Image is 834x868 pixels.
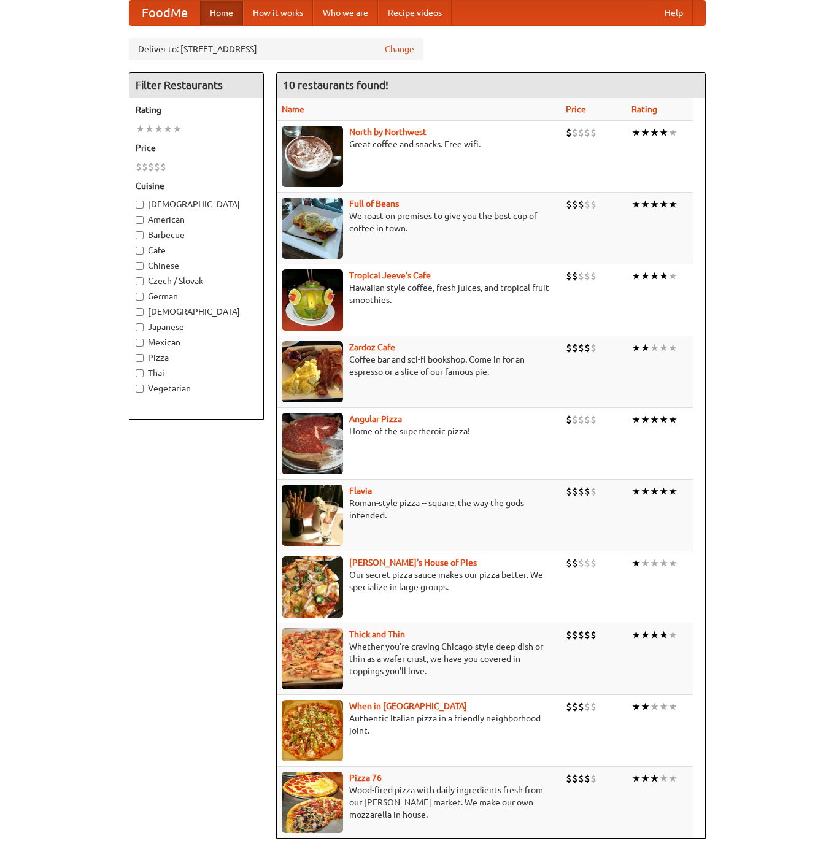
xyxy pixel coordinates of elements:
li: ★ [641,700,650,713]
li: $ [590,772,597,785]
li: $ [590,628,597,642]
li: ★ [650,413,659,426]
li: ★ [631,772,641,785]
li: $ [566,628,572,642]
ng-pluralize: 10 restaurants found! [283,79,388,91]
a: Tropical Jeeve's Cafe [349,271,431,280]
li: $ [578,126,584,139]
a: Recipe videos [378,1,452,25]
li: ★ [650,772,659,785]
b: [PERSON_NAME]'s House of Pies [349,558,477,567]
li: ★ [668,413,678,426]
div: Deliver to: [STREET_ADDRESS] [129,38,423,60]
li: ★ [659,628,668,642]
a: Who we are [313,1,378,25]
input: [DEMOGRAPHIC_DATA] [136,308,144,316]
li: $ [584,700,590,713]
input: Mexican [136,339,144,347]
li: ★ [659,126,668,139]
label: Barbecue [136,229,257,241]
img: zardoz.jpg [282,341,343,402]
li: $ [590,341,597,355]
a: Flavia [349,486,372,496]
li: $ [578,413,584,426]
p: Coffee bar and sci-fi bookshop. Come in for an espresso or a slice of our famous pie. [282,353,557,378]
input: Thai [136,369,144,377]
li: $ [578,341,584,355]
li: ★ [650,556,659,570]
p: Wood-fired pizza with daily ingredients fresh from our [PERSON_NAME] market. We make our own mozz... [282,784,557,821]
input: Chinese [136,262,144,270]
img: flavia.jpg [282,485,343,546]
li: $ [578,628,584,642]
h4: Filter Restaurants [129,73,263,98]
li: $ [578,556,584,570]
li: ★ [668,269,678,283]
img: north.jpg [282,126,343,187]
li: $ [566,556,572,570]
li: ★ [650,269,659,283]
li: ★ [136,122,145,136]
a: Help [655,1,693,25]
img: luigis.jpg [282,556,343,618]
label: Pizza [136,351,257,364]
label: [DEMOGRAPHIC_DATA] [136,305,257,318]
label: Czech / Slovak [136,275,257,287]
a: North by Northwest [349,127,427,137]
li: ★ [641,198,650,211]
li: $ [566,413,572,426]
a: When in [GEOGRAPHIC_DATA] [349,701,467,711]
li: $ [572,269,578,283]
li: $ [584,485,590,498]
li: ★ [631,628,641,642]
li: $ [572,556,578,570]
li: ★ [668,341,678,355]
li: ★ [668,700,678,713]
img: angular.jpg [282,413,343,474]
li: ★ [650,628,659,642]
a: Home [200,1,243,25]
input: Vegetarian [136,385,144,393]
h5: Cuisine [136,180,257,192]
li: $ [584,772,590,785]
li: ★ [668,198,678,211]
li: $ [142,160,148,174]
input: Japanese [136,323,144,331]
li: ★ [641,341,650,355]
li: ★ [631,485,641,498]
li: $ [148,160,154,174]
label: Mexican [136,336,257,348]
p: Authentic Italian pizza in a friendly neighborhood joint. [282,712,557,737]
a: FoodMe [129,1,200,25]
li: ★ [668,485,678,498]
a: Pizza 76 [349,773,382,783]
label: Cafe [136,244,257,256]
li: $ [572,485,578,498]
input: Pizza [136,354,144,362]
a: Price [566,104,586,114]
li: ★ [659,700,668,713]
li: $ [572,413,578,426]
li: ★ [650,341,659,355]
li: ★ [631,556,641,570]
p: Home of the superheroic pizza! [282,425,557,437]
label: Japanese [136,321,257,333]
li: $ [590,700,597,713]
li: $ [578,772,584,785]
li: ★ [163,122,172,136]
li: ★ [631,341,641,355]
label: American [136,213,257,226]
li: $ [584,628,590,642]
img: pizza76.jpg [282,772,343,833]
li: ★ [650,485,659,498]
li: $ [590,485,597,498]
input: American [136,216,144,224]
li: $ [160,160,166,174]
li: ★ [631,126,641,139]
li: $ [572,628,578,642]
